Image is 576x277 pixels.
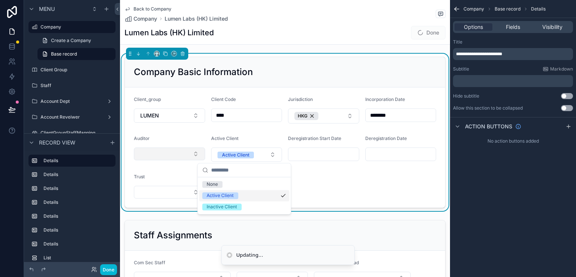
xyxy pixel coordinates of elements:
div: Active Client [207,192,234,199]
a: ClientGroupStaffMapping [28,127,115,139]
span: Company [463,6,484,12]
label: Staff [40,83,114,89]
span: Details [531,6,546,12]
span: Markdown [550,66,573,72]
label: ClientGroupStaffMapping [40,130,114,136]
button: Select Button [288,108,359,123]
span: Deregistration Date [365,135,407,141]
span: Auditor [134,135,150,141]
button: Select Button [134,186,205,199]
div: Inactive Client [207,203,237,210]
a: Client Group [28,64,115,76]
label: Company [40,24,111,30]
label: Client Group [40,67,114,73]
a: Account Reveiwer [28,111,115,123]
span: Company [133,15,157,23]
span: Trust [134,174,145,179]
span: Incorporation Date [365,96,405,102]
a: Company [124,15,157,23]
span: Client Code [211,96,236,102]
button: Select Button [134,108,205,123]
label: Account Reveiwer [40,114,103,120]
span: Deregistration Start Date [288,135,341,141]
div: Active Client [222,152,249,158]
label: List [43,255,112,261]
label: Hide subtitle [453,93,479,99]
span: Back to Company [133,6,171,12]
div: scrollable content [453,48,573,60]
div: No action buttons added [450,135,576,147]
label: Allow this section to be collapsed [453,105,523,111]
div: None [207,181,218,188]
label: Details [43,199,112,205]
span: LUMEN [140,112,159,119]
span: Jurisdiction [288,96,313,102]
div: Updating... [236,251,263,259]
span: Client_group [134,96,161,102]
label: Title [453,39,462,45]
button: Select Button [211,148,282,162]
label: Details [43,172,112,178]
span: Action buttons [465,123,512,130]
h1: Lumen Labs (HK) Limited [124,27,214,38]
span: Menu [39,5,55,13]
label: Details [43,213,112,219]
a: Lumen Labs (HK) Limited [165,15,228,23]
label: Subtitle [453,66,469,72]
span: Options [464,23,483,31]
a: Company [28,21,115,33]
a: Back to Company [124,6,171,12]
button: Done [100,264,117,275]
a: Base record [37,48,115,60]
a: Markdown [543,66,573,72]
label: Details [43,241,112,247]
div: scrollable content [453,75,573,87]
button: Select Button [134,148,205,160]
span: Visibility [542,23,562,31]
span: Base record [495,6,520,12]
button: Unselect 2 [294,112,318,120]
a: Account Dept [28,95,115,107]
a: Staff [28,80,115,92]
label: Details [43,185,112,191]
span: Record view [39,138,75,146]
span: Active Client [211,135,238,141]
div: scrollable content [24,151,120,262]
span: HKG [298,113,307,119]
span: Fields [506,23,520,31]
a: Create a Company [37,35,115,47]
h2: Company Basic Information [134,66,253,78]
div: Suggestions [198,177,291,214]
label: Details [43,227,112,233]
span: Base record [51,51,77,57]
span: Create a Company [51,38,91,44]
label: Account Dept [40,98,103,104]
label: Details [43,158,109,164]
